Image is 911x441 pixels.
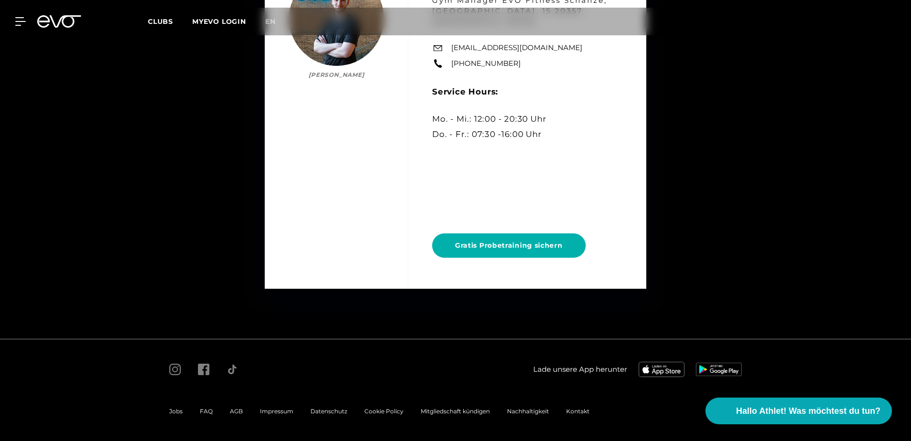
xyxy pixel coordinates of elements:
a: MYEVO LOGIN [192,17,246,26]
span: Lade unsere App herunter [533,364,627,375]
a: AGB [230,408,243,415]
img: evofitness app [639,362,684,377]
a: Clubs [148,17,192,26]
span: en [265,17,276,26]
a: [EMAIL_ADDRESS][DOMAIN_NAME] [451,42,582,53]
span: Gratis Probetraining sichern [455,241,563,251]
button: Hallo Athlet! Was möchtest du tun? [705,398,892,424]
a: Kontakt [566,408,590,415]
a: FAQ [200,408,213,415]
a: Nachhaltigkeit [507,408,549,415]
a: Jobs [169,408,183,415]
a: Gratis Probetraining sichern [432,226,590,265]
a: [PHONE_NUMBER] [451,58,521,69]
img: evofitness app [696,363,742,376]
span: Hallo Athlet! Was möchtest du tun? [736,405,880,418]
span: Clubs [148,17,173,26]
a: Mitgliedschaft kündigen [421,408,490,415]
a: Cookie Policy [364,408,404,415]
a: Impressum [260,408,293,415]
a: en [265,16,287,27]
a: Datenschutz [311,408,347,415]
